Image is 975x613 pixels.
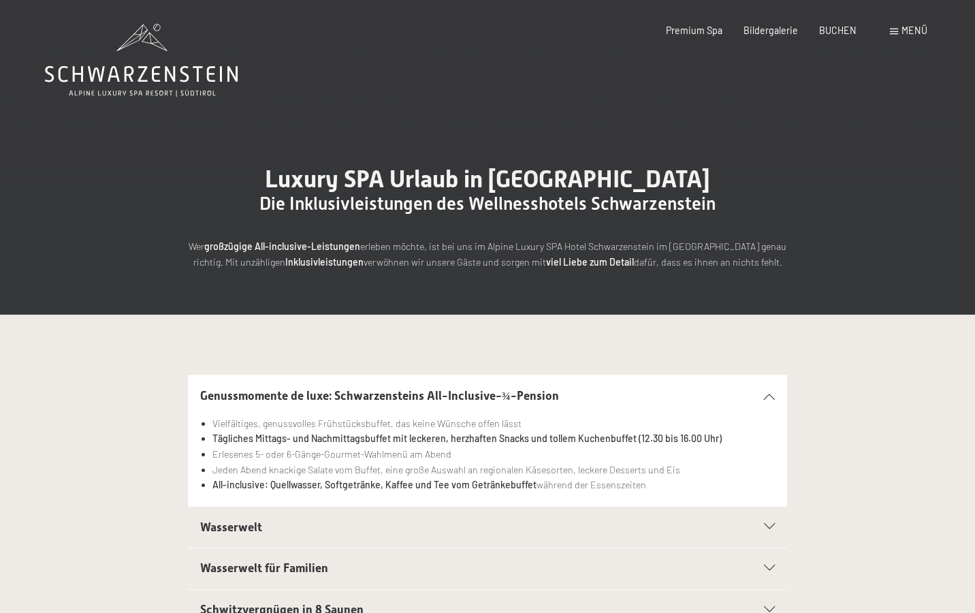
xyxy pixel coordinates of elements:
[212,447,776,462] li: Erlesenes 5- oder 6-Gänge-Gourmet-Wahlmenü am Abend
[204,240,360,252] strong: großzügige All-inclusive-Leistungen
[744,25,798,36] a: Bildergalerie
[901,25,927,36] span: Menü
[188,239,787,270] p: Wer erleben möchte, ist bei uns im Alpine Luxury SPA Hotel Schwarzenstein im [GEOGRAPHIC_DATA] ge...
[212,433,722,444] strong: Tägliches Mittags- und Nachmittagsbuffet mit leckeren, herzhaften Snacks und tollem Kuchenbuffet ...
[200,520,262,534] span: Wasserwelt
[666,25,722,36] a: Premium Spa
[259,193,716,214] span: Die Inklusivleistungen des Wellnesshotels Schwarzenstein
[212,477,776,493] li: während der Essenszeiten
[200,389,559,403] span: Genussmomente de luxe: Schwarzensteins All-Inclusive-¾-Pension
[212,416,776,432] li: Vielfältiges, genussvolles Frühstücksbuffet, das keine Wünsche offen lässt
[546,256,634,268] strong: viel Liebe zum Detail
[212,462,776,478] li: Jeden Abend knackige Salate vom Buffet, eine große Auswahl an regionalen Käsesorten, leckere Dess...
[265,165,710,193] span: Luxury SPA Urlaub in [GEOGRAPHIC_DATA]
[212,479,537,490] strong: All-inclusive: Quellwasser, Softgetränke, Kaffee und Tee vom Getränkebuffet
[200,561,328,575] span: Wasserwelt für Familien
[819,25,857,36] a: BUCHEN
[285,256,364,268] strong: Inklusivleistungen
